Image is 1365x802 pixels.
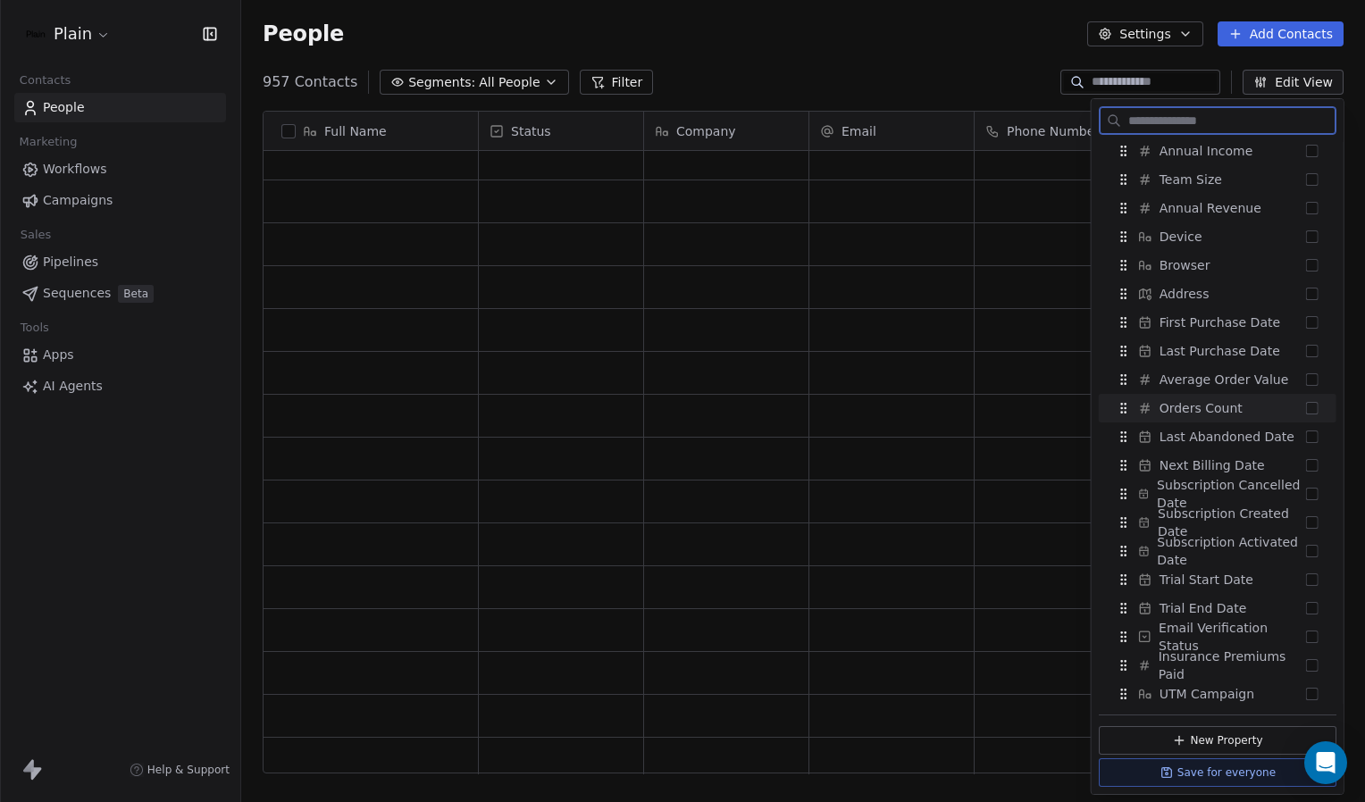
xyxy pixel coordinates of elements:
[1099,651,1336,680] div: Insurance Premiums Paid
[1099,758,1336,787] button: Save for everyone
[43,191,113,210] span: Campaigns
[1160,399,1243,417] span: Orders Count
[1099,537,1336,565] div: Subscription Activated Date
[14,340,226,370] a: Apps
[1160,228,1202,246] span: Device
[1160,599,1247,617] span: Trial End Date
[1160,456,1265,474] span: Next Billing Date
[1099,594,1336,622] div: Trial End Date
[1099,451,1336,480] div: Next Billing Date
[809,112,974,150] div: Email
[1304,741,1347,784] div: Open Intercom Messenger
[25,23,46,45] img: Plain-Logo-Tile.png
[14,279,226,308] a: SequencesBeta
[1157,476,1306,512] span: Subscription Cancelled Date
[21,19,114,49] button: Plain
[1099,565,1336,594] div: Trial Start Date
[1099,680,1336,708] div: UTM Campaign
[1099,222,1336,251] div: Device
[264,151,479,774] div: grid
[324,122,387,140] span: Full Name
[1099,308,1336,337] div: First Purchase Date
[43,98,85,117] span: People
[1160,685,1254,703] span: UTM Campaign
[1218,21,1344,46] button: Add Contacts
[263,71,357,93] span: 957 Contacts
[43,377,103,396] span: AI Agents
[43,284,111,303] span: Sequences
[1099,194,1336,222] div: Annual Revenue
[1099,480,1336,508] div: Subscription Cancelled Date
[644,112,808,150] div: Company
[1160,199,1261,217] span: Annual Revenue
[43,253,98,272] span: Pipelines
[14,155,226,184] a: Workflows
[1099,165,1336,194] div: Team Size
[1160,371,1289,388] span: Average Order Value
[1099,726,1336,755] button: New Property
[147,763,230,777] span: Help & Support
[1160,313,1280,331] span: First Purchase Date
[1158,505,1306,540] span: Subscription Created Date
[43,160,107,179] span: Workflows
[118,285,154,303] span: Beta
[12,129,85,155] span: Marketing
[14,93,226,122] a: People
[1099,337,1336,365] div: Last Purchase Date
[13,221,59,248] span: Sales
[676,122,736,140] span: Company
[1160,142,1253,160] span: Annual Income
[1099,280,1336,308] div: Address
[43,346,74,364] span: Apps
[1159,647,1306,683] span: Insurance Premiums Paid
[479,73,540,92] span: All People
[1160,571,1253,589] span: Trial Start Date
[1157,533,1305,569] span: Subscription Activated Date
[511,122,551,140] span: Status
[1160,171,1222,188] span: Team Size
[1159,619,1306,655] span: Email Verification Status
[12,67,79,94] span: Contacts
[1099,422,1336,451] div: Last Abandoned Date
[1243,70,1344,95] button: Edit View
[408,73,475,92] span: Segments:
[1099,137,1336,165] div: Annual Income
[1099,508,1336,537] div: Subscription Created Date
[479,112,643,150] div: Status
[54,22,92,46] span: Plain
[263,21,344,47] span: People
[1160,256,1210,274] span: Browser
[580,70,654,95] button: Filter
[264,112,478,150] div: Full Name
[130,763,230,777] a: Help & Support
[1099,394,1336,422] div: Orders Count
[1160,342,1280,360] span: Last Purchase Date
[1007,122,1100,140] span: Phone Number
[842,122,876,140] span: Email
[14,372,226,401] a: AI Agents
[1099,251,1336,280] div: Browser
[1099,365,1336,394] div: Average Order Value
[13,314,56,341] span: Tools
[1087,21,1202,46] button: Settings
[1160,285,1210,303] span: Address
[1099,622,1336,651] div: Email Verification Status
[975,112,1139,150] div: Phone Number
[1160,428,1294,446] span: Last Abandoned Date
[14,186,226,215] a: Campaigns
[14,247,226,277] a: Pipelines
